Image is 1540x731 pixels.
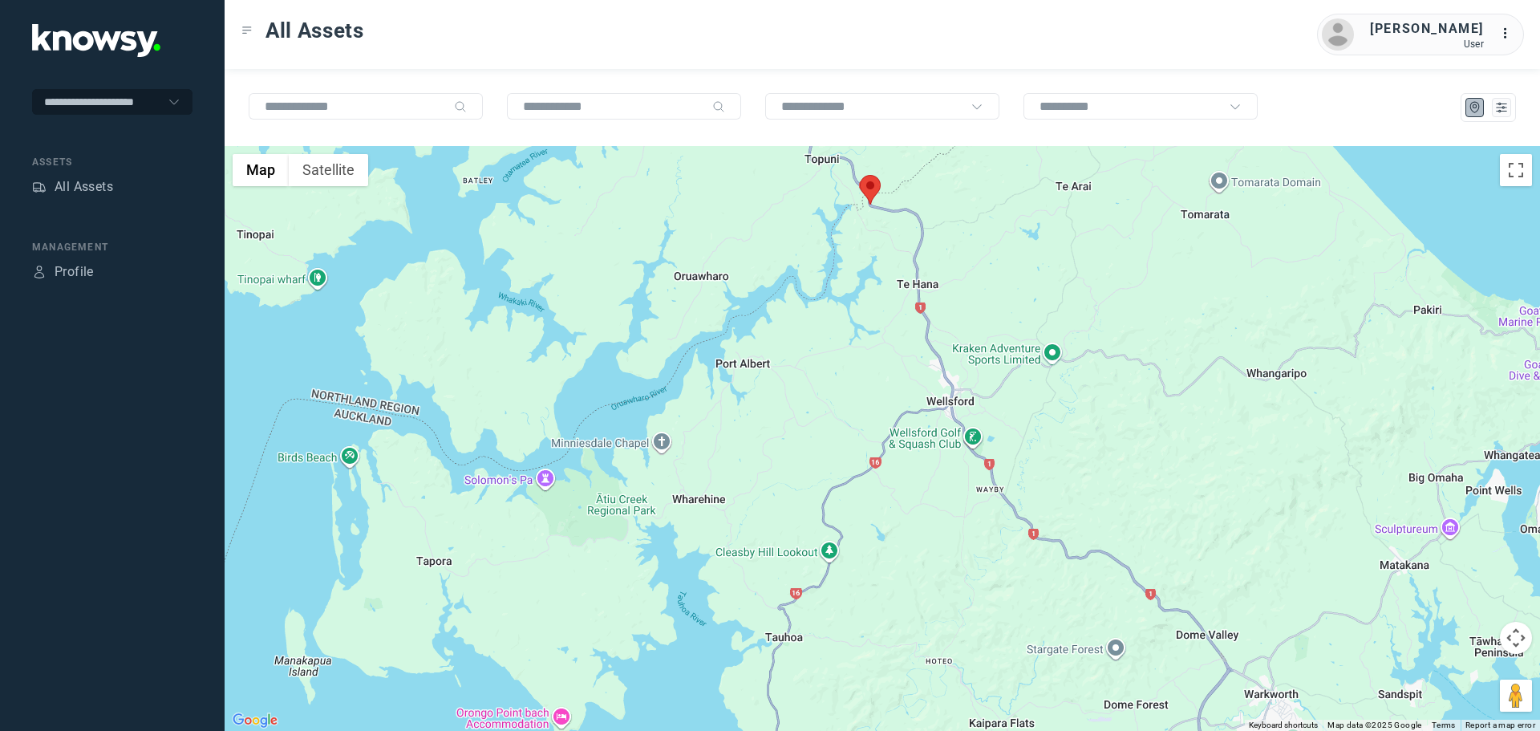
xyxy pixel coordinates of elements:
[241,25,253,36] div: Toggle Menu
[289,154,368,186] button: Show satellite imagery
[229,710,282,731] a: Open this area in Google Maps (opens a new window)
[32,24,160,57] img: Application Logo
[1500,154,1532,186] button: Toggle fullscreen view
[32,180,47,194] div: Assets
[1500,680,1532,712] button: Drag Pegman onto the map to open Street View
[32,265,47,279] div: Profile
[1494,100,1509,115] div: List
[1468,100,1482,115] div: Map
[1322,18,1354,51] img: avatar.png
[55,262,94,282] div: Profile
[1370,19,1484,39] div: [PERSON_NAME]
[1500,622,1532,654] button: Map camera controls
[1432,721,1456,729] a: Terms
[32,155,192,169] div: Assets
[1500,24,1519,46] div: :
[233,154,289,186] button: Show street map
[1370,39,1484,50] div: User
[1500,24,1519,43] div: :
[454,100,467,113] div: Search
[265,16,364,45] span: All Assets
[55,177,113,197] div: All Assets
[1465,721,1535,729] a: Report a map error
[712,100,725,113] div: Search
[1249,720,1318,731] button: Keyboard shortcuts
[32,262,94,282] a: ProfileProfile
[229,710,282,731] img: Google
[32,240,192,254] div: Management
[1501,27,1517,39] tspan: ...
[1327,721,1421,729] span: Map data ©2025 Google
[32,177,113,197] a: AssetsAll Assets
